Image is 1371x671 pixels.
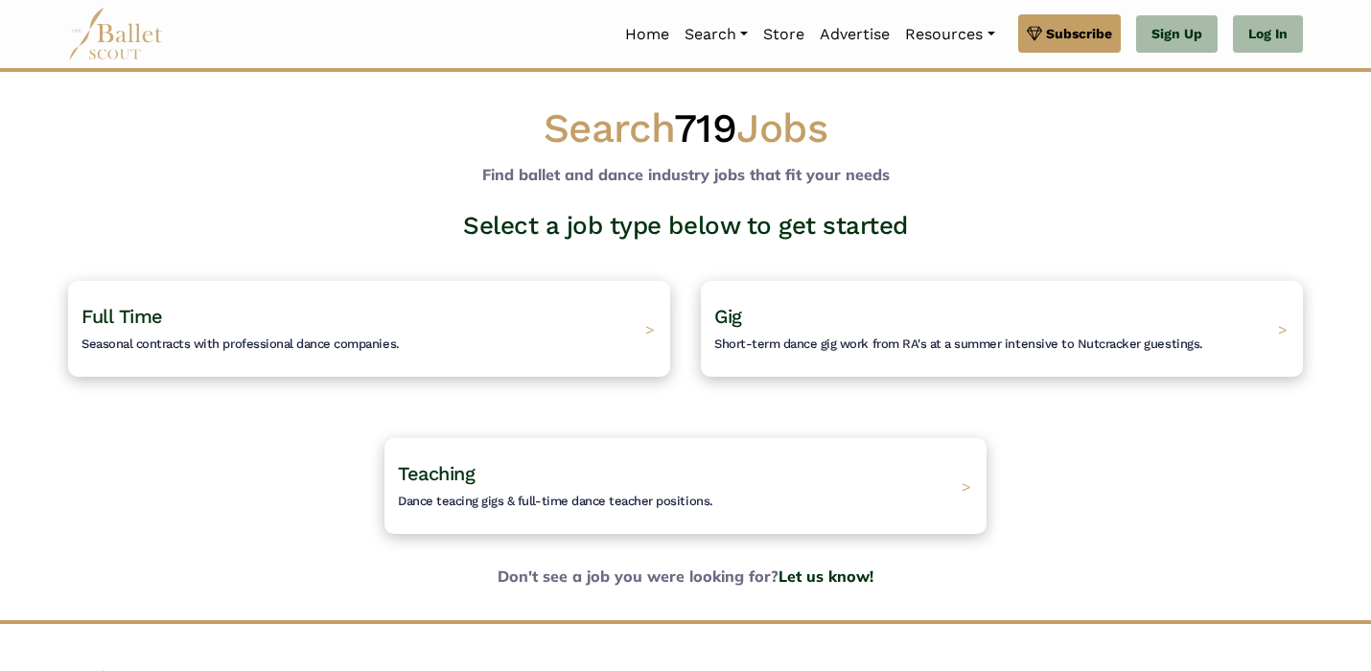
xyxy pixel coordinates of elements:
a: Home [617,14,677,55]
a: Subscribe [1018,14,1121,53]
span: > [962,476,971,496]
a: Search [677,14,755,55]
a: Store [755,14,812,55]
span: Dance teacing gigs & full-time dance teacher positions. [398,494,713,508]
a: Log In [1233,15,1303,54]
a: Advertise [812,14,897,55]
span: Seasonal contracts with professional dance companies. [81,336,400,351]
span: Full Time [81,305,163,328]
a: GigShort-term dance gig work from RA's at a summer intensive to Nutcracker guestings. > [701,281,1303,377]
span: > [1278,319,1288,338]
span: Subscribe [1046,23,1112,44]
span: Teaching [398,462,475,485]
img: gem.svg [1027,23,1042,44]
a: Let us know! [778,567,873,586]
b: Find ballet and dance industry jobs that fit your needs [482,165,890,184]
a: Full TimeSeasonal contracts with professional dance companies. > [68,281,670,377]
a: TeachingDance teacing gigs & full-time dance teacher positions. > [384,438,987,534]
a: Sign Up [1136,15,1218,54]
h1: Search Jobs [68,103,1303,155]
span: 719 [674,104,737,151]
a: Resources [897,14,1002,55]
span: Short-term dance gig work from RA's at a summer intensive to Nutcracker guestings. [714,336,1203,351]
span: > [645,319,655,338]
h3: Select a job type below to get started [53,210,1318,243]
b: Don't see a job you were looking for? [53,565,1318,590]
span: Gig [714,305,742,328]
